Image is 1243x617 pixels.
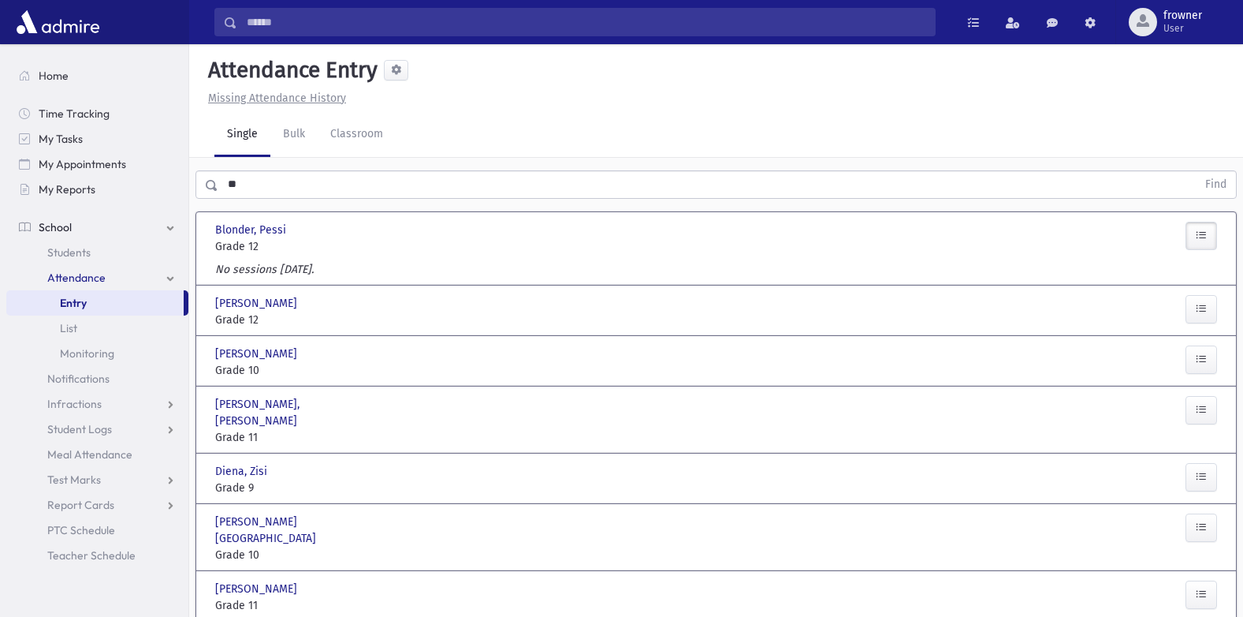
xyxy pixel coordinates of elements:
a: Teacher Schedule [6,543,188,568]
a: Missing Attendance History [202,92,346,105]
a: My Reports [6,177,188,202]
span: [PERSON_NAME][GEOGRAPHIC_DATA] [215,514,369,547]
span: Report Cards [47,498,114,512]
span: Meal Attendance [47,447,132,462]
a: Student Logs [6,417,188,442]
a: My Tasks [6,126,188,151]
span: My Tasks [39,132,83,146]
span: Students [47,245,91,260]
a: Test Marks [6,467,188,492]
span: [PERSON_NAME] [215,346,300,362]
span: frowner [1163,9,1202,22]
span: Infractions [47,397,102,411]
span: Attendance [47,271,106,285]
span: Student Logs [47,422,112,436]
a: Time Tracking [6,101,188,126]
span: User [1163,22,1202,35]
button: Find [1196,171,1236,198]
span: My Reports [39,182,95,196]
a: Attendance [6,265,188,290]
a: Students [6,240,188,265]
span: Diena, Zisi [215,463,270,480]
span: Time Tracking [39,107,110,121]
span: Grade 9 [215,480,369,496]
a: Infractions [6,391,188,417]
span: School [39,220,72,234]
span: Monitoring [60,346,114,361]
span: Home [39,69,69,83]
span: Grade 10 [215,362,369,379]
span: [PERSON_NAME] [215,581,300,597]
span: PTC Schedule [47,523,115,537]
a: My Appointments [6,151,188,177]
label: No sessions [DATE]. [215,261,314,278]
u: Missing Attendance History [208,92,346,105]
a: List [6,316,188,341]
a: Entry [6,290,184,316]
a: PTC Schedule [6,518,188,543]
a: Home [6,63,188,88]
a: Report Cards [6,492,188,518]
a: Single [214,113,270,157]
span: [PERSON_NAME] [215,295,300,312]
a: Notifications [6,366,188,391]
span: Grade 11 [215,429,369,446]
img: AdmirePro [13,6,103,38]
input: Search [237,8,935,36]
span: Teacher Schedule [47,548,136,563]
span: My Appointments [39,157,126,171]
a: Meal Attendance [6,442,188,467]
a: Bulk [270,113,318,157]
span: [PERSON_NAME], [PERSON_NAME] [215,396,369,429]
a: Monitoring [6,341,188,366]
span: Blonder, Pessi [215,222,289,238]
a: School [6,215,188,240]
a: Classroom [318,113,396,157]
span: Notifications [47,372,110,386]
span: Grade 11 [215,597,369,614]
span: Grade 12 [215,312,369,328]
span: Test Marks [47,473,101,487]
span: List [60,321,77,335]
span: Grade 10 [215,547,369,563]
h5: Attendance Entry [202,57,378,84]
span: Entry [60,296,87,310]
span: Grade 12 [215,238,369,255]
